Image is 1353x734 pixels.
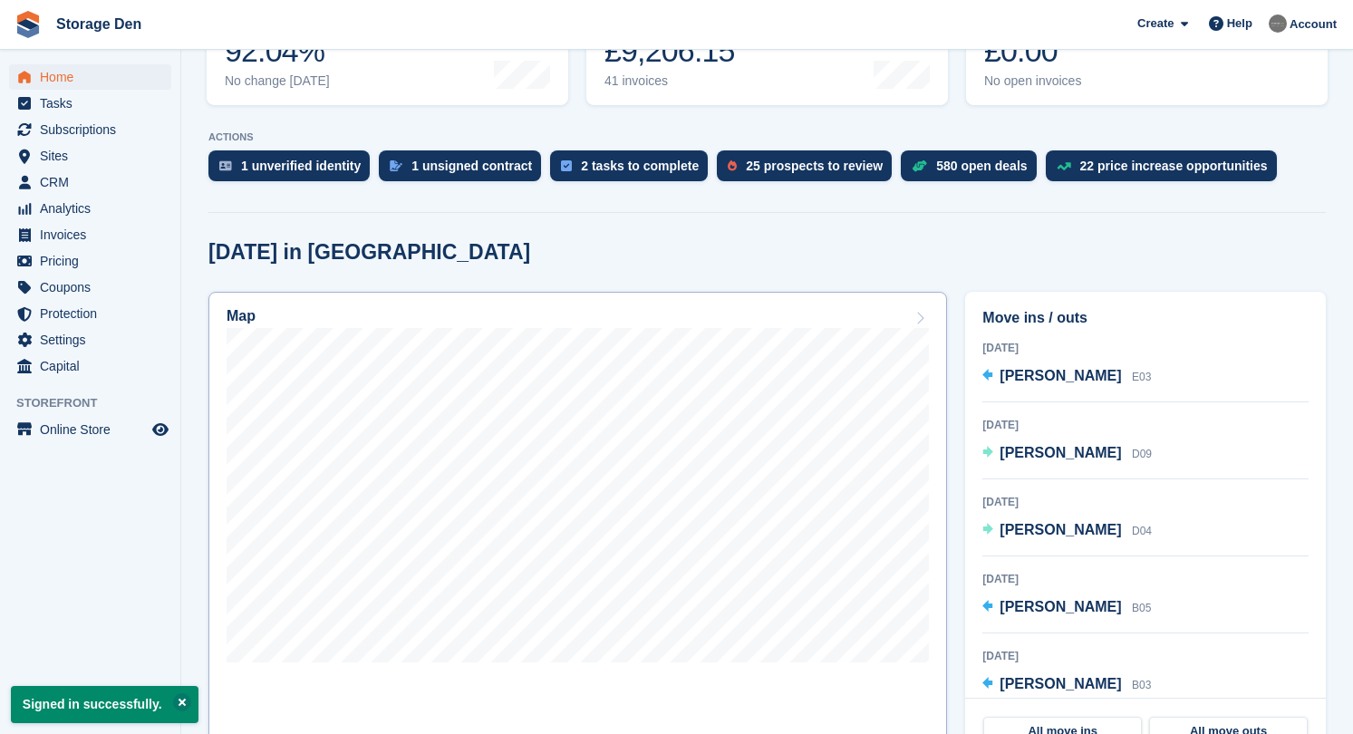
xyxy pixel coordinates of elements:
[1137,14,1174,33] span: Create
[40,91,149,116] span: Tasks
[40,196,149,221] span: Analytics
[982,673,1151,697] a: [PERSON_NAME] B03
[1269,14,1287,33] img: Brian Barbour
[982,596,1151,620] a: [PERSON_NAME] B05
[241,159,361,173] div: 1 unverified identity
[1132,602,1151,614] span: B05
[9,275,171,300] a: menu
[49,9,149,39] a: Storage Den
[717,150,901,190] a: 25 prospects to review
[40,327,149,353] span: Settings
[40,117,149,142] span: Subscriptions
[982,365,1151,389] a: [PERSON_NAME] E03
[9,143,171,169] a: menu
[936,159,1027,173] div: 580 open deals
[16,394,180,412] span: Storefront
[1000,599,1121,614] span: [PERSON_NAME]
[208,150,379,190] a: 1 unverified identity
[581,159,699,173] div: 2 tasks to complete
[982,519,1152,543] a: [PERSON_NAME] D04
[208,240,530,265] h2: [DATE] in [GEOGRAPHIC_DATA]
[550,150,717,190] a: 2 tasks to complete
[9,64,171,90] a: menu
[411,159,532,173] div: 1 unsigned contract
[40,64,149,90] span: Home
[40,301,149,326] span: Protection
[982,307,1309,329] h2: Move ins / outs
[40,222,149,247] span: Invoices
[150,419,171,440] a: Preview store
[40,248,149,274] span: Pricing
[982,648,1309,664] div: [DATE]
[1290,15,1337,34] span: Account
[9,169,171,195] a: menu
[561,160,572,171] img: task-75834270c22a3079a89374b754ae025e5fb1db73e45f91037f5363f120a921f8.svg
[901,150,1045,190] a: 580 open deals
[9,222,171,247] a: menu
[225,33,330,70] div: 92.04%
[1000,445,1121,460] span: [PERSON_NAME]
[40,169,149,195] span: CRM
[219,160,232,171] img: verify_identity-adf6edd0f0f0b5bbfe63781bf79b02c33cf7c696d77639b501bdc392416b5a36.svg
[1227,14,1252,33] span: Help
[1132,525,1152,537] span: D04
[984,73,1108,89] div: No open invoices
[9,91,171,116] a: menu
[984,33,1108,70] div: £0.00
[982,417,1309,433] div: [DATE]
[1000,676,1121,691] span: [PERSON_NAME]
[1132,371,1151,383] span: E03
[11,686,198,723] p: Signed in successfully.
[40,275,149,300] span: Coupons
[1132,679,1151,691] span: B03
[40,417,149,442] span: Online Store
[746,159,883,173] div: 25 prospects to review
[9,117,171,142] a: menu
[9,353,171,379] a: menu
[379,150,550,190] a: 1 unsigned contract
[982,571,1309,587] div: [DATE]
[1000,368,1121,383] span: [PERSON_NAME]
[728,160,737,171] img: prospect-51fa495bee0391a8d652442698ab0144808aea92771e9ea1ae160a38d050c398.svg
[14,11,42,38] img: stora-icon-8386f47178a22dfd0bd8f6a31ec36ba5ce8667c1dd55bd0f319d3a0aa187defe.svg
[604,73,739,89] div: 41 invoices
[982,494,1309,510] div: [DATE]
[227,308,256,324] h2: Map
[40,143,149,169] span: Sites
[9,301,171,326] a: menu
[9,417,171,442] a: menu
[1080,159,1268,173] div: 22 price increase opportunities
[9,327,171,353] a: menu
[9,196,171,221] a: menu
[604,33,739,70] div: £9,206.15
[982,340,1309,356] div: [DATE]
[40,353,149,379] span: Capital
[982,442,1152,466] a: [PERSON_NAME] D09
[225,73,330,89] div: No change [DATE]
[1000,522,1121,537] span: [PERSON_NAME]
[1046,150,1286,190] a: 22 price increase opportunities
[208,131,1326,143] p: ACTIONS
[390,160,402,171] img: contract_signature_icon-13c848040528278c33f63329250d36e43548de30e8caae1d1a13099fd9432cc5.svg
[912,159,927,172] img: deal-1b604bf984904fb50ccaf53a9ad4b4a5d6e5aea283cecdc64d6e3604feb123c2.svg
[1057,162,1071,170] img: price_increase_opportunities-93ffe204e8149a01c8c9dc8f82e8f89637d9d84a8eef4429ea346261dce0b2c0.svg
[1132,448,1152,460] span: D09
[9,248,171,274] a: menu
